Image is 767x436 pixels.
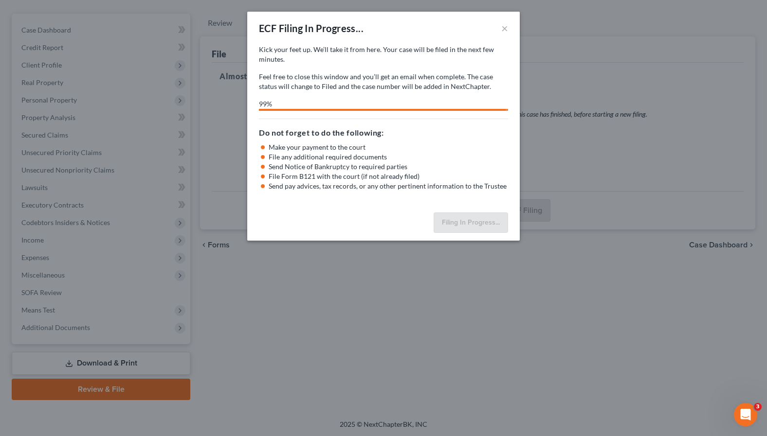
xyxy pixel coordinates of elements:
[434,212,508,233] button: Filing In Progress...
[259,127,508,139] h5: Do not forget to do the following:
[754,403,762,411] span: 3
[269,142,508,152] li: Make your payment to the court
[259,21,364,35] div: ECF Filing In Progress...
[259,45,508,64] p: Kick your feet up. We’ll take it from here. Your case will be filed in the next few minutes.
[269,152,508,162] li: File any additional required documents
[734,403,757,426] iframe: Intercom live chat
[259,72,508,91] p: Feel free to close this window and you’ll get an email when complete. The case status will change...
[269,181,508,191] li: Send pay advices, tax records, or any other pertinent information to the Trustee
[269,162,508,172] li: Send Notice of Bankruptcy to required parties
[269,172,508,181] li: File Form B121 with the court (if not already filed)
[501,22,508,34] button: ×
[259,99,506,109] div: 99%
